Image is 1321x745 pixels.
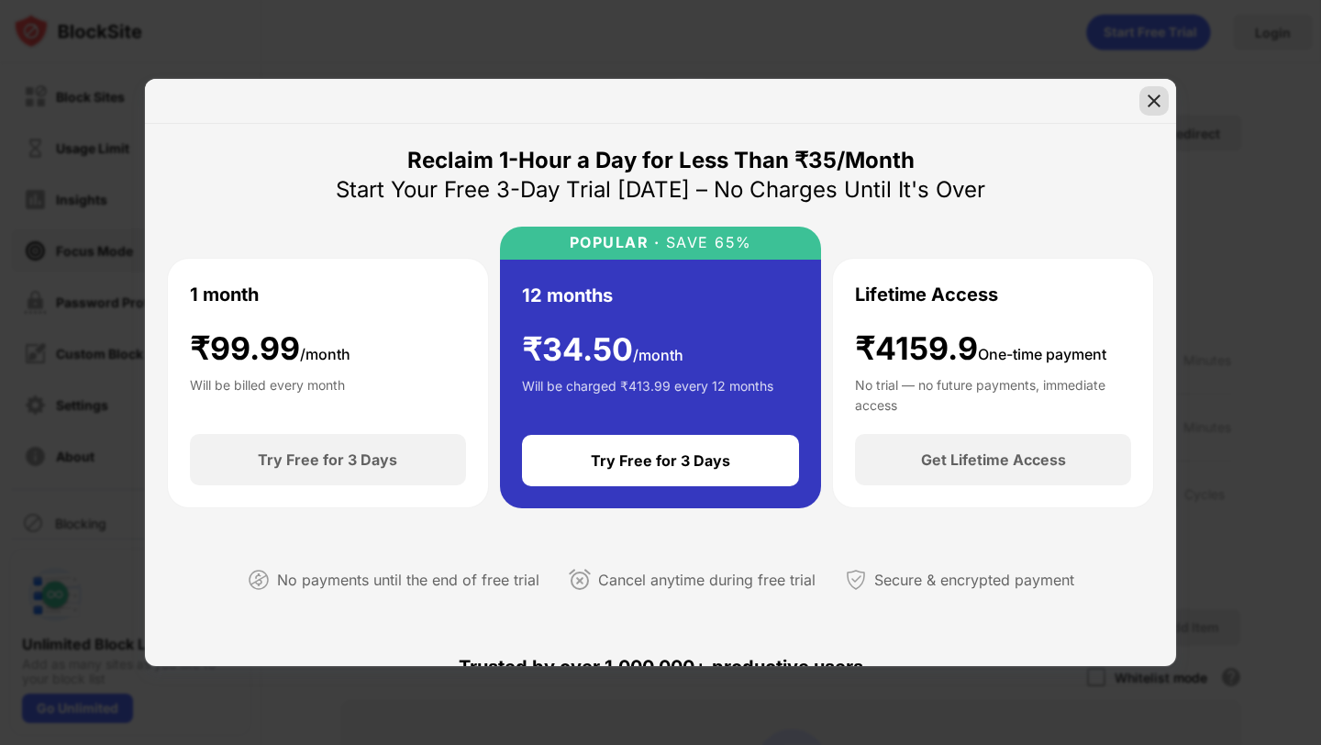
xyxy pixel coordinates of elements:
div: Cancel anytime during free trial [598,567,816,594]
div: Try Free for 3 Days [258,450,397,469]
span: /month [633,346,683,364]
div: Lifetime Access [855,281,998,308]
img: secured-payment [845,569,867,591]
div: 1 month [190,281,259,308]
div: Will be charged ₹413.99 every 12 months [522,376,773,413]
div: ₹ 34.50 [522,331,683,369]
div: Try Free for 3 Days [591,451,730,470]
div: Will be billed every month [190,375,345,412]
div: Get Lifetime Access [921,450,1066,469]
div: No payments until the end of free trial [277,567,539,594]
div: SAVE 65% [660,234,752,251]
img: cancel-anytime [569,569,591,591]
div: ₹ 99.99 [190,330,350,368]
div: Secure & encrypted payment [874,567,1074,594]
div: Start Your Free 3-Day Trial [DATE] – No Charges Until It's Over [336,175,985,205]
div: 12 months [522,282,613,309]
span: One-time payment [978,345,1106,363]
div: POPULAR · [570,234,660,251]
div: No trial — no future payments, immediate access [855,375,1131,412]
img: not-paying [248,569,270,591]
div: Trusted by over 1,000,000+ productive users [167,623,1154,711]
div: ₹4159.9 [855,330,1106,368]
span: /month [300,345,350,363]
div: Reclaim 1-Hour a Day for Less Than ₹35/Month [407,146,915,175]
